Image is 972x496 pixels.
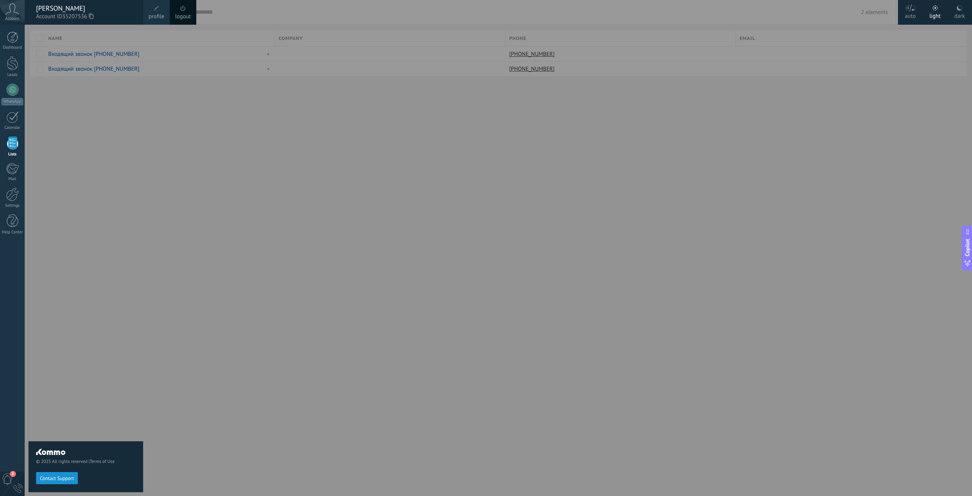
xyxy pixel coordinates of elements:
span: Account [5,16,19,21]
div: auto [905,5,916,25]
div: dark [955,5,965,25]
span: 2 [10,471,16,477]
span: profile [148,13,164,21]
div: light [929,5,941,25]
button: Contact Support [36,472,78,484]
a: logout [175,13,191,21]
div: Lists [2,152,24,157]
span: 35207536 [62,13,93,21]
span: Account ID [36,13,136,21]
a: Terms of Use [90,459,115,464]
a: Contact Support [36,475,78,481]
div: Settings [2,203,24,208]
span: Contact Support [40,476,74,481]
div: WhatsApp [2,98,23,105]
div: [PERSON_NAME] [36,4,136,13]
span: © 2025 All rights reserved | [36,459,136,464]
span: Copilot [964,239,971,256]
div: Mail [2,177,24,182]
div: Dashboard [2,45,24,50]
div: Calendar [2,125,24,130]
div: Help Center [2,230,24,235]
div: Leads [2,73,24,78]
